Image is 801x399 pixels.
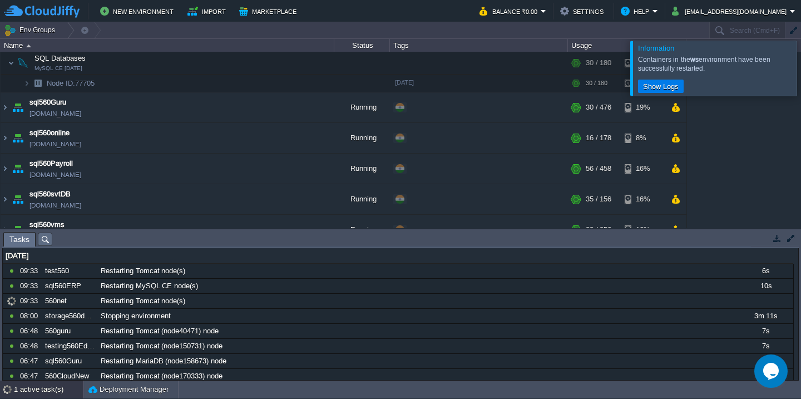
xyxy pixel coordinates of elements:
div: 560net [42,294,97,308]
div: 08:00 [20,309,41,323]
div: 6s [738,264,793,278]
button: New Environment [100,4,177,18]
div: 16% [625,154,661,184]
img: AMDAwAAAACH5BAEAAAAALAAAAAABAAEAAAICRAEAOw== [23,75,30,92]
a: SQL DatabasesMySQL CE [DATE] [33,54,87,62]
img: AMDAwAAAACH5BAEAAAAALAAAAAABAAEAAAICRAEAOw== [30,75,46,92]
div: 35 / 156 [586,184,611,214]
a: sql560vms [29,219,65,230]
div: 06:47 [20,354,41,368]
div: 30 / 180 [586,52,611,74]
div: 09:33 [20,264,41,278]
div: testing560EduBee [42,339,97,353]
span: Restarting MySQL CE node(s) [101,281,198,291]
img: AMDAwAAAACH5BAEAAAAALAAAAAABAAEAAAICRAEAOw== [1,184,9,214]
div: 12% [625,75,661,92]
div: 12% [625,52,661,74]
span: Node ID: [47,79,75,87]
a: Node ID:77705 [46,78,96,88]
div: 3m 11s [738,309,793,323]
span: [DATE] [395,79,414,86]
div: 8% [625,123,661,153]
div: Tags [390,39,567,52]
a: sql560online [29,127,70,139]
span: [DOMAIN_NAME] [29,139,81,150]
button: Import [187,4,229,18]
div: 16% [625,215,661,245]
div: 09:33 [20,294,41,308]
span: [DOMAIN_NAME] [29,108,81,119]
div: 13s [738,369,793,383]
div: Usage [568,39,686,52]
a: sql560Payroll [29,158,73,169]
div: test560 [42,264,97,278]
div: Running [334,92,390,122]
div: 30 / 476 [586,92,611,122]
img: AMDAwAAAACH5BAEAAAAALAAAAAABAAEAAAICRAEAOw== [26,45,31,47]
span: MySQL CE [DATE] [34,65,82,72]
span: Restarting Tomcat node(s) [101,296,185,306]
span: Restarting Tomcat (node170333) node [101,371,222,381]
img: AMDAwAAAACH5BAEAAAAALAAAAAABAAEAAAICRAEAOw== [10,215,26,245]
div: [DATE] [3,249,793,263]
div: Status [335,39,389,52]
button: Env Groups [4,22,59,38]
div: 28 / 256 [586,215,611,245]
div: 10s [738,279,793,293]
div: 7s [738,339,793,353]
div: sql560Guru [42,354,97,368]
img: AMDAwAAAACH5BAEAAAAALAAAAAABAAEAAAICRAEAOw== [15,52,31,74]
button: Marketplace [239,4,300,18]
div: storage560degree [42,309,97,323]
img: AMDAwAAAACH5BAEAAAAALAAAAAABAAEAAAICRAEAOw== [10,184,26,214]
div: 06:48 [20,339,41,353]
span: [DOMAIN_NAME] [29,200,81,211]
div: 7s [738,324,793,338]
img: AMDAwAAAACH5BAEAAAAALAAAAAABAAEAAAICRAEAOw== [8,52,14,74]
div: Running [334,123,390,153]
img: AMDAwAAAACH5BAEAAAAALAAAAAABAAEAAAICRAEAOw== [10,154,26,184]
button: Settings [560,4,607,18]
div: Name [1,39,334,52]
button: Deployment Manager [88,384,169,395]
span: Information [638,44,674,52]
button: Help [621,4,652,18]
span: SQL Databases [33,53,87,63]
img: AMDAwAAAACH5BAEAAAAALAAAAAABAAEAAAICRAEAOw== [1,123,9,153]
div: Running [334,184,390,214]
div: 09:33 [20,279,41,293]
button: [EMAIL_ADDRESS][DOMAIN_NAME] [672,4,790,18]
span: Tasks [9,233,29,247]
div: 56 / 458 [586,154,611,184]
span: [DOMAIN_NAME] [29,169,81,180]
img: AMDAwAAAACH5BAEAAAAALAAAAAABAAEAAAICRAEAOw== [10,92,26,122]
div: 16% [625,184,661,214]
div: Running [334,215,390,245]
img: AMDAwAAAACH5BAEAAAAALAAAAAABAAEAAAICRAEAOw== [1,215,9,245]
span: Restarting Tomcat (node150731) node [101,341,222,351]
img: AMDAwAAAACH5BAEAAAAALAAAAAABAAEAAAICRAEAOw== [1,92,9,122]
div: 19% [625,92,661,122]
div: 1 active task(s) [14,381,83,398]
div: 30 / 180 [586,75,607,92]
button: Balance ₹0.00 [479,4,541,18]
a: sql560svtDB [29,189,71,200]
div: 16 / 178 [586,123,611,153]
div: 06:47 [20,369,41,383]
b: ws [690,56,699,63]
span: 77705 [46,78,96,88]
span: Stopping environment [101,311,171,321]
a: sql560Guru [29,97,66,108]
div: 6s [738,354,793,368]
div: Containers in the environment have been successfully restarted. [638,55,794,73]
img: AMDAwAAAACH5BAEAAAAALAAAAAABAAEAAAICRAEAOw== [10,123,26,153]
div: 560CloudNew [42,369,97,383]
div: 560guru [42,324,97,338]
span: Restarting Tomcat (node40471) node [101,326,219,336]
img: CloudJiffy [4,4,80,18]
span: Restarting MariaDB (node158673) node [101,356,226,366]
